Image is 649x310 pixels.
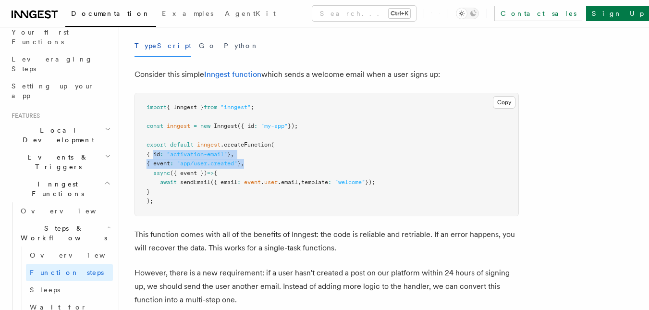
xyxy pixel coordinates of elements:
[135,228,519,255] p: This function comes with all of the benefits of Inngest: the code is reliable and retriable. If a...
[219,3,282,26] a: AgentKit
[301,179,328,186] span: template
[312,6,416,21] button: Search...Ctrl+K
[264,179,278,186] span: user
[200,123,210,129] span: new
[162,10,213,17] span: Examples
[8,50,113,77] a: Leveraging Steps
[365,179,375,186] span: });
[180,179,210,186] span: sendEmail
[12,55,93,73] span: Leveraging Steps
[147,123,163,129] span: const
[135,68,519,81] p: Consider this simple which sends a welcome email when a user signs up:
[237,123,254,129] span: ({ id
[204,104,217,111] span: from
[167,104,204,111] span: { Inngest }
[298,179,301,186] span: ,
[147,104,167,111] span: import
[30,286,60,294] span: Sleeps
[147,198,153,204] span: );
[261,179,264,186] span: .
[135,35,191,57] button: TypeScript
[8,122,113,149] button: Local Development
[147,141,167,148] span: export
[26,264,113,281] a: Function steps
[8,152,105,172] span: Events & Triggers
[328,179,331,186] span: :
[153,170,170,176] span: async
[220,141,271,148] span: .createFunction
[8,77,113,104] a: Setting up your app
[199,35,216,57] button: Go
[197,141,220,148] span: inngest
[147,188,150,195] span: }
[254,123,257,129] span: :
[8,112,40,120] span: Features
[207,170,214,176] span: =>
[237,160,241,167] span: }
[167,123,190,129] span: inngest
[335,179,365,186] span: "welcome"
[225,10,276,17] span: AgentKit
[21,207,120,215] span: Overview
[26,247,113,264] a: Overview
[160,151,163,158] span: :
[17,220,113,247] button: Steps & Workflows
[8,149,113,175] button: Events & Triggers
[135,266,519,307] p: However, there is a new requirement: if a user hasn't created a post on our platform within 24 ho...
[288,123,298,129] span: });
[17,223,107,243] span: Steps & Workflows
[251,104,254,111] span: ;
[170,170,207,176] span: ({ event })
[177,160,237,167] span: "app/user.created"
[147,151,160,158] span: { id
[237,179,241,186] span: :
[231,151,234,158] span: ,
[167,151,227,158] span: "activation-email"
[244,179,261,186] span: event
[12,28,69,46] span: Your first Functions
[278,179,298,186] span: .email
[160,179,177,186] span: await
[494,6,582,21] a: Contact sales
[8,179,104,198] span: Inngest Functions
[65,3,156,27] a: Documentation
[493,96,515,109] button: Copy
[26,281,113,298] a: Sleeps
[214,123,237,129] span: Inngest
[170,141,194,148] span: default
[204,70,261,79] a: Inngest function
[30,269,104,276] span: Function steps
[224,35,259,57] button: Python
[210,179,237,186] span: ({ email
[261,123,288,129] span: "my-app"
[227,151,231,158] span: }
[271,141,274,148] span: (
[147,160,170,167] span: { event
[170,160,173,167] span: :
[456,8,479,19] button: Toggle dark mode
[8,175,113,202] button: Inngest Functions
[241,160,244,167] span: ,
[8,24,113,50] a: Your first Functions
[8,125,105,145] span: Local Development
[220,104,251,111] span: "inngest"
[156,3,219,26] a: Examples
[214,170,217,176] span: {
[389,9,410,18] kbd: Ctrl+K
[194,123,197,129] span: =
[12,82,94,99] span: Setting up your app
[17,202,113,220] a: Overview
[30,251,129,259] span: Overview
[71,10,150,17] span: Documentation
